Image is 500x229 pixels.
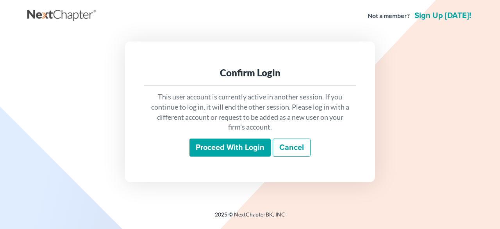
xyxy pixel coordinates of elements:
[189,139,271,157] input: Proceed with login
[150,67,350,79] div: Confirm Login
[150,92,350,132] p: This user account is currently active in another session. If you continue to log in, it will end ...
[413,12,473,20] a: Sign up [DATE]!
[273,139,311,157] a: Cancel
[368,11,410,20] strong: Not a member?
[27,211,473,225] div: 2025 © NextChapterBK, INC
